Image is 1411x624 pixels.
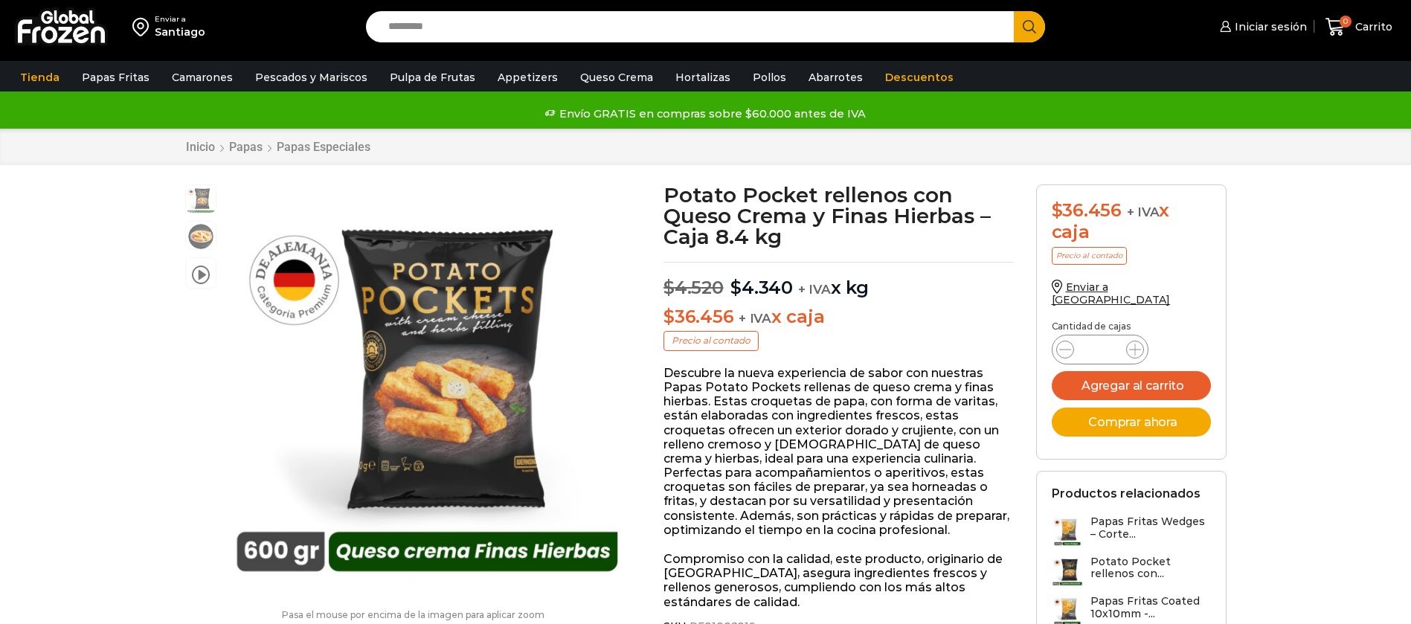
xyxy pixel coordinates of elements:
span: $ [730,277,742,298]
bdi: 36.456 [663,306,733,327]
span: papas-pockets-1 [186,222,216,251]
a: Abarrotes [801,63,870,91]
p: Pasa el mouse por encima de la imagen para aplicar zoom [185,610,642,620]
p: x caja [663,306,1014,328]
input: Product quantity [1086,339,1114,360]
a: Descuentos [878,63,961,91]
a: 0 Carrito [1322,10,1396,45]
p: Precio al contado [663,331,759,350]
a: Appetizers [490,63,565,91]
a: Iniciar sesión [1216,12,1307,42]
p: Compromiso con la calidad, este producto, originario de [GEOGRAPHIC_DATA], asegura ingredientes f... [663,552,1014,609]
a: Papas Fritas Wedges – Corte... [1052,515,1211,547]
span: + IVA [1127,205,1160,219]
nav: Breadcrumb [185,140,371,154]
span: $ [663,306,675,327]
h3: Papas Fritas Wedges – Corte... [1090,515,1211,541]
div: Santiago [155,25,205,39]
span: Iniciar sesión [1231,19,1307,34]
span: potato-queso-crema [186,185,216,215]
a: Papas Especiales [276,140,371,154]
a: Papas [228,140,263,154]
span: + IVA [739,311,771,326]
a: Pollos [745,63,794,91]
span: $ [1052,199,1063,221]
button: Search button [1014,11,1045,42]
span: $ [663,277,675,298]
a: Inicio [185,140,216,154]
bdi: 4.340 [730,277,793,298]
button: Comprar ahora [1052,408,1211,437]
a: Tienda [13,63,67,91]
h3: Papas Fritas Coated 10x10mm -... [1090,595,1211,620]
h2: Productos relacionados [1052,486,1201,501]
p: x kg [663,262,1014,299]
a: Papas Fritas [74,63,157,91]
div: x caja [1052,200,1211,243]
a: Pulpa de Frutas [382,63,483,91]
img: address-field-icon.svg [132,14,155,39]
a: Camarones [164,63,240,91]
p: Descubre la nueva experiencia de sabor con nuestras Papas Potato Pockets rellenas de queso crema ... [663,366,1014,537]
div: Enviar a [155,14,205,25]
p: Cantidad de cajas [1052,321,1211,332]
span: 0 [1340,16,1351,28]
bdi: 4.520 [663,277,724,298]
a: Potato Pocket rellenos con... [1052,556,1211,588]
p: Precio al contado [1052,247,1127,265]
a: Enviar a [GEOGRAPHIC_DATA] [1052,280,1171,306]
span: + IVA [798,282,831,297]
h3: Potato Pocket rellenos con... [1090,556,1211,581]
a: Queso Crema [573,63,660,91]
bdi: 36.456 [1052,199,1122,221]
h1: Potato Pocket rellenos con Queso Crema y Finas Hierbas – Caja 8.4 kg [663,184,1014,247]
a: Pescados y Mariscos [248,63,375,91]
a: Hortalizas [668,63,738,91]
span: Carrito [1351,19,1392,34]
button: Agregar al carrito [1052,371,1211,400]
